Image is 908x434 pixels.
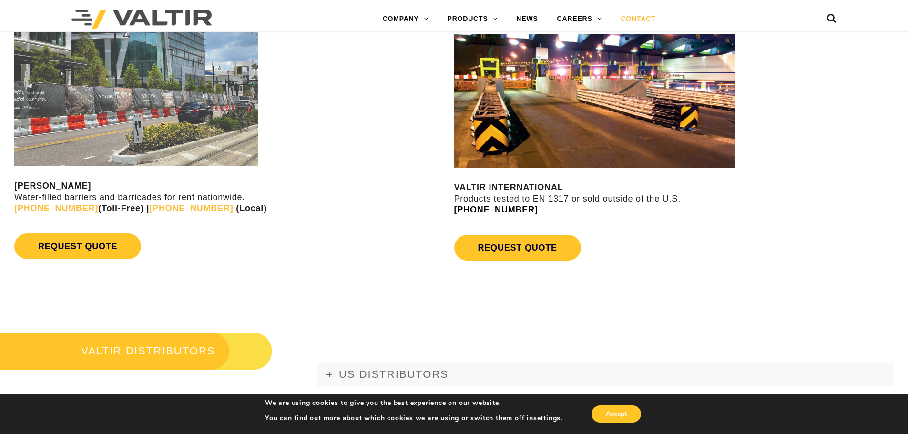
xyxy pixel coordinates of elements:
[265,399,562,407] p: We are using cookies to give you the best experience on our website.
[339,368,449,380] span: US DISTRIBUTORS
[14,181,452,214] p: Water-filled barriers and barricades for rent nationwide.
[14,203,149,213] strong: (Toll-Free) |
[236,203,267,213] strong: (Local)
[14,233,141,259] a: REQUEST QUOTE
[14,203,98,213] a: [PHONE_NUMBER]
[149,203,233,213] a: [PHONE_NUMBER]
[71,10,212,29] img: Valtir
[14,181,91,191] strong: [PERSON_NAME]
[611,10,665,29] a: CONTACT
[373,10,438,29] a: COMPANY
[533,414,561,423] button: settings
[14,32,258,166] img: Rentals contact us image
[507,10,547,29] a: NEWS
[317,363,894,386] a: US DISTRIBUTORS
[548,10,612,29] a: CAREERS
[454,33,735,168] img: contact us valtir international
[592,405,641,423] button: Accept
[454,235,581,261] a: REQUEST QUOTE
[438,10,507,29] a: PRODUCTS
[265,414,562,423] p: You can find out more about which cookies we are using or switch them off in .
[454,182,563,192] strong: VALTIR INTERNATIONAL
[454,205,538,214] a: [PHONE_NUMBER]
